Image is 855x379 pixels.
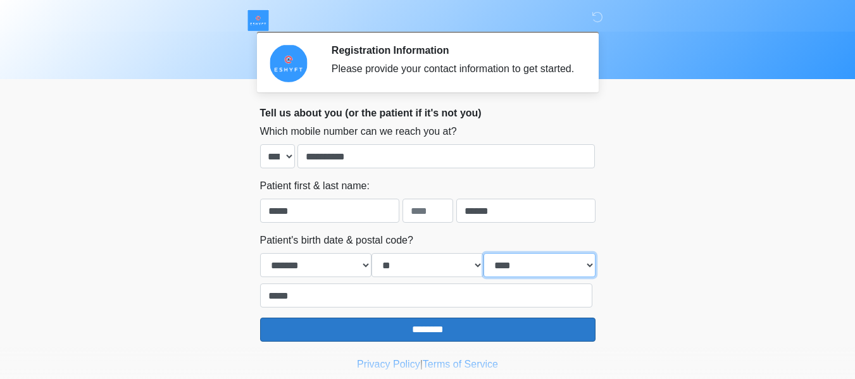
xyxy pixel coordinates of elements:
h2: Tell us about you (or the patient if it's not you) [260,107,596,119]
img: ESHYFT Logo [247,9,269,31]
img: Agent Avatar [270,44,308,82]
label: Which mobile number can we reach you at? [260,124,457,139]
label: Patient's birth date & postal code? [260,233,413,248]
a: Terms of Service [423,359,498,370]
label: Patient first & last name: [260,178,370,194]
h2: Registration Information [332,44,577,56]
a: Privacy Policy [357,359,420,370]
a: | [420,359,423,370]
div: Please provide your contact information to get started. [332,61,577,77]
